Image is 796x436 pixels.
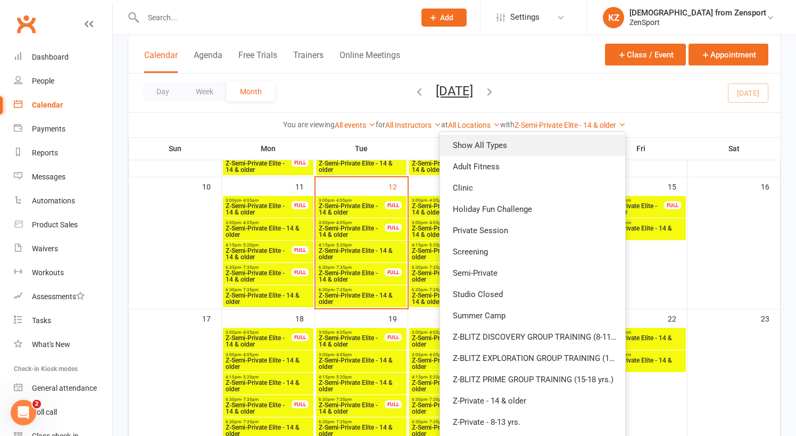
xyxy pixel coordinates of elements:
[318,160,404,173] span: Z-Semi-Private Elite - 14 & older
[761,309,780,327] div: 23
[427,330,445,335] span: - 4:05pm
[427,243,445,248] span: - 5:20pm
[14,93,112,117] a: Calendar
[411,203,478,216] span: Z-Semi-Private Elite - 14 & older
[440,412,625,433] a: Z-Private - 8-13 yrs.
[318,287,404,292] span: 6:30pm
[411,292,478,305] span: Z-Semi-Private Elite - 14 & older
[427,287,445,292] span: - 7:35pm
[318,402,385,415] span: Z-Semi-Private Elite - 14 & older
[411,225,478,238] span: Z-Semi-Private Elite - 14 & older
[144,50,178,73] button: Calendar
[225,198,292,203] span: 3:00pm
[14,45,112,69] a: Dashboard
[411,248,497,260] span: Z-Semi-Private Elite - 14 & older
[241,419,259,424] span: - 7:35pm
[411,335,497,348] span: Z-Semi-Private Elite - 14 & older
[318,292,404,305] span: Z-Semi-Private Elite - 14 & older
[440,177,625,199] a: Clinic
[687,137,781,160] th: Sat
[408,137,501,160] th: Wed
[411,220,478,225] span: 3:00pm
[598,198,665,203] span: 3:00pm
[225,160,292,173] span: Z-Semi-Private Elite - 14 & older
[315,137,408,160] th: Tue
[440,284,625,305] a: Studio Closed
[225,243,292,248] span: 4:15pm
[629,18,766,27] div: ZenSport
[32,268,64,277] div: Workouts
[500,120,515,129] strong: with
[225,357,311,370] span: Z-Semi-Private Elite - 14 & older
[14,309,112,333] a: Tasks
[295,309,314,327] div: 18
[241,265,259,270] span: - 7:35pm
[411,397,497,402] span: 6:30pm
[318,397,385,402] span: 6:30pm
[664,201,681,209] div: FULL
[334,352,352,357] span: - 4:05pm
[241,243,259,248] span: - 5:20pm
[440,156,625,177] a: Adult Fitness
[225,292,311,305] span: Z-Semi-Private Elite - 14 & older
[292,400,309,408] div: FULL
[292,268,309,276] div: FULL
[411,243,497,248] span: 4:15pm
[598,203,665,216] span: Z-Semi-Private Elite - 14 & older
[32,292,85,301] div: Assessments
[411,380,497,392] span: Z-Semi-Private Elite - 14 & older
[318,270,385,283] span: Z-Semi-Private Elite - 14 & older
[225,419,311,424] span: 6:30pm
[421,9,467,27] button: Add
[241,352,259,357] span: - 4:05pm
[241,375,259,380] span: - 5:20pm
[334,330,352,335] span: - 4:05pm
[14,189,112,213] a: Automations
[385,333,402,341] div: FULL
[334,375,352,380] span: - 5:20pm
[598,225,684,238] span: Z-Semi-Private Elite - 14 & older
[32,340,70,349] div: What's New
[32,408,57,416] div: Roll call
[385,268,402,276] div: FULL
[32,220,78,229] div: Product Sales
[441,120,448,129] strong: at
[225,287,311,292] span: 6:30pm
[13,11,39,37] a: Clubworx
[603,7,624,28] div: KZ
[225,335,292,348] span: Z-Semi-Private Elite - 14 & older
[385,224,402,232] div: FULL
[318,248,404,260] span: Z-Semi-Private Elite - 14 & older
[427,198,445,203] span: - 4:05pm
[411,330,497,335] span: 3:00pm
[318,419,404,424] span: 6:30pm
[440,241,625,262] a: Screening
[515,121,626,129] a: Z-Semi-Private Elite - 14 & older
[292,201,309,209] div: FULL
[14,117,112,141] a: Payments
[334,243,352,248] span: - 5:20pm
[225,220,311,225] span: 3:00pm
[440,220,625,241] a: Private Session
[143,82,183,101] button: Day
[411,160,478,173] span: Z-Semi-Private Elite - 14 & older
[427,397,445,402] span: - 7:35pm
[334,265,352,270] span: - 7:35pm
[225,248,292,260] span: Z-Semi-Private Elite - 14 & older
[32,196,75,205] div: Automations
[225,375,311,380] span: 4:15pm
[668,309,687,327] div: 22
[376,120,385,129] strong: for
[598,357,684,370] span: Z-Semi-Private Elite - 14 & older
[32,125,65,133] div: Payments
[385,400,402,408] div: FULL
[411,357,497,370] span: Z-Semi-Private Elite - 14 & older
[411,287,478,292] span: 6:30pm
[295,177,314,195] div: 11
[411,265,497,270] span: 6:30pm
[202,177,221,195] div: 10
[194,50,222,73] button: Agenda
[411,402,497,415] span: Z-Semi-Private Elite - 14 & older
[411,375,497,380] span: 4:15pm
[14,69,112,93] a: People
